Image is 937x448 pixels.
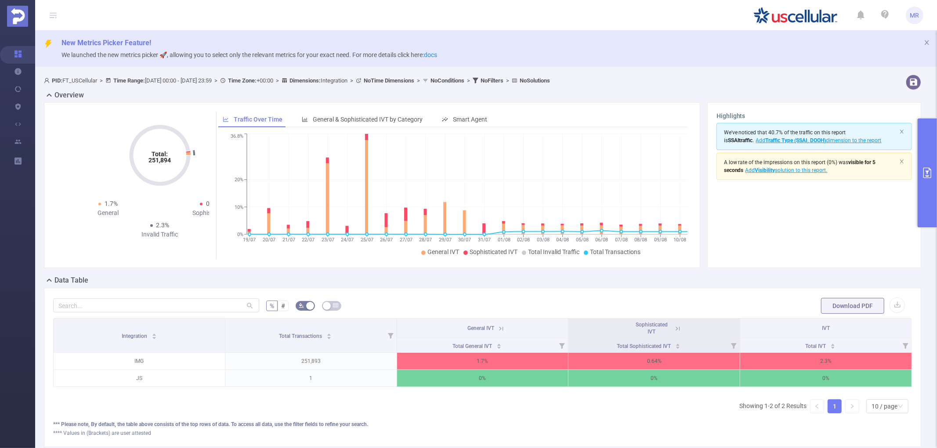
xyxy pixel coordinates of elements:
[814,404,820,409] i: icon: left
[225,370,397,387] p: 1
[830,342,836,348] div: Sort
[676,342,680,345] i: icon: caret-up
[615,237,628,243] tspan: 07/08
[595,237,608,243] tspan: 06/08
[676,345,680,348] i: icon: caret-down
[459,237,471,243] tspan: 30/07
[724,159,826,165] span: A low rate of the impressions on this report
[517,237,530,243] tspan: 02/08
[898,404,903,410] i: icon: down
[740,370,912,387] p: 0%
[453,116,487,123] span: Smart Agent
[400,237,412,243] tspan: 27/07
[206,200,223,207] span: 0.64%
[675,342,680,348] div: Sort
[54,90,84,100] h2: Overview
[62,39,151,47] span: New Metrics Picker Feature!
[289,77,347,84] span: Integration
[755,167,775,173] b: Visibility
[528,248,579,255] span: Total Invalid Traffic
[270,302,274,309] span: %
[7,6,28,27] img: Protected Media
[243,237,256,243] tspan: 19/07
[313,116,423,123] span: General & Sophisticated IVT by Category
[850,404,855,409] i: icon: right
[364,77,414,84] b: No Time Dimensions
[263,237,275,243] tspan: 20/07
[924,39,930,46] i: icon: close
[380,237,393,243] tspan: 26/07
[327,332,332,335] i: icon: caret-up
[108,230,211,239] div: Invalid Traffic
[739,399,807,413] li: Showing 1-2 of 2 Results
[805,343,827,349] span: Total IVT
[828,400,841,413] a: 1
[160,208,263,218] div: Sophisticated
[148,157,171,164] tspan: 251,894
[590,248,640,255] span: Total Transactions
[467,325,494,331] span: General IVT
[439,237,452,243] tspan: 29/07
[899,159,904,164] i: icon: close
[105,200,118,207] span: 1.7%
[556,338,568,352] i: Filter menu
[228,77,257,84] b: Time Zone:
[122,333,148,339] span: Integration
[431,77,464,84] b: No Conditions
[397,353,568,369] p: 1.7%
[152,151,168,158] tspan: Total:
[910,7,919,24] span: MR
[212,77,220,84] span: >
[872,400,897,413] div: 10 / page
[828,399,842,413] li: 1
[341,237,354,243] tspan: 24/07
[728,137,753,143] b: SSAI traffic
[503,77,512,84] span: >
[496,342,502,348] div: Sort
[899,157,904,166] button: icon: close
[361,237,373,243] tspan: 25/07
[299,303,304,308] i: icon: bg-colors
[716,111,912,121] h3: Highlights
[414,77,423,84] span: >
[899,129,904,134] i: icon: close
[302,237,315,243] tspan: 22/07
[54,370,225,387] p: JS
[556,237,569,243] tspan: 04/08
[54,353,225,369] p: IMG
[822,325,830,331] span: IVT
[537,237,550,243] tspan: 03/08
[899,338,912,352] i: Filter menu
[44,77,550,84] span: FT_USCellular [DATE] 00:00 - [DATE] 23:59 +00:00
[237,232,243,237] tspan: 0%
[924,38,930,47] button: icon: close
[724,159,876,173] span: (0%)
[427,248,459,255] span: General IVT
[152,336,156,338] i: icon: caret-down
[452,343,493,349] span: Total General IVT
[845,399,859,413] li: Next Page
[899,127,904,136] button: icon: close
[478,237,491,243] tspan: 31/07
[327,336,332,338] i: icon: caret-down
[347,77,356,84] span: >
[235,204,243,210] tspan: 10%
[498,237,510,243] tspan: 01/08
[424,51,437,58] a: docs
[496,345,501,348] i: icon: caret-down
[384,319,397,352] i: Filter menu
[282,237,295,243] tspan: 21/07
[273,77,282,84] span: >
[44,39,53,48] i: icon: thunderbolt
[496,342,501,345] i: icon: caret-up
[223,116,229,122] i: icon: line-chart
[831,345,836,348] i: icon: caret-down
[634,237,647,243] tspan: 08/08
[636,322,668,335] span: Sophisticated IVT
[333,303,338,308] i: icon: table
[235,177,243,183] tspan: 20%
[302,116,308,122] i: icon: bar-chart
[568,353,740,369] p: 0.64%
[53,429,912,437] div: **** Values in (Brackets) are user attested
[53,298,259,312] input: Search...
